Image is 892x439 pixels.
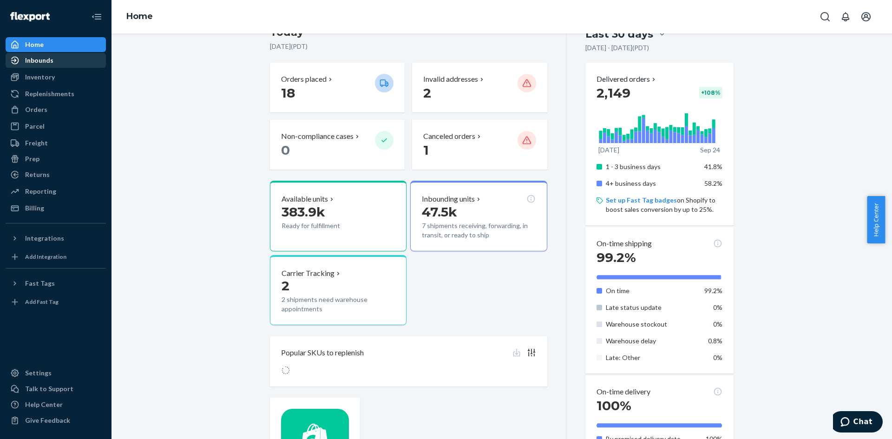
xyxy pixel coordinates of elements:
[422,194,475,204] p: Inbounding units
[597,85,630,101] span: 2,149
[816,7,834,26] button: Open Search Box
[282,204,325,220] span: 383.9k
[422,204,457,220] span: 47.5k
[606,336,697,346] p: Warehouse delay
[25,203,44,213] div: Billing
[6,184,106,199] a: Reporting
[423,85,431,101] span: 2
[410,181,547,251] button: Inbounding units47.5k7 shipments receiving, forwarding, in transit, or ready to ship
[6,366,106,380] a: Settings
[6,231,106,246] button: Integrations
[585,43,649,52] p: [DATE] - [DATE] ( PDT )
[282,295,395,314] p: 2 shipments need warehouse appointments
[704,179,722,187] span: 58.2%
[597,74,657,85] button: Delivered orders
[700,145,720,155] p: Sep 24
[25,138,48,148] div: Freight
[713,354,722,361] span: 0%
[25,105,47,114] div: Orders
[704,287,722,295] span: 99.2%
[6,413,106,428] button: Give Feedback
[281,85,295,101] span: 18
[606,179,697,188] p: 4+ business days
[6,136,106,151] a: Freight
[606,196,677,204] a: Set up Fast Tag badges
[606,286,697,295] p: On time
[25,89,74,98] div: Replenishments
[25,170,50,179] div: Returns
[25,56,53,65] div: Inbounds
[867,196,885,243] button: Help Center
[857,7,875,26] button: Open account menu
[25,154,39,164] div: Prep
[6,151,106,166] a: Prep
[25,187,56,196] div: Reporting
[282,268,334,279] p: Carrier Tracking
[412,63,547,112] button: Invalid addresses 2
[25,400,63,409] div: Help Center
[6,249,106,264] a: Add Integration
[6,276,106,291] button: Fast Tags
[6,381,106,396] button: Talk to Support
[713,303,722,311] span: 0%
[270,63,405,112] button: Orders placed 18
[6,397,106,412] a: Help Center
[423,131,475,142] p: Canceled orders
[585,27,653,41] div: Last 30 days
[282,278,289,294] span: 2
[606,196,722,214] p: on Shopify to boost sales conversion by up to 25%.
[423,74,478,85] p: Invalid addresses
[282,194,328,204] p: Available units
[25,279,55,288] div: Fast Tags
[6,295,106,309] a: Add Fast Tag
[597,238,652,249] p: On-time shipping
[708,337,722,345] span: 0.8%
[6,167,106,182] a: Returns
[699,87,722,98] div: + 108 %
[281,131,354,142] p: Non-compliance cases
[126,11,153,21] a: Home
[119,3,160,30] ol: breadcrumbs
[598,145,619,155] p: [DATE]
[282,221,367,230] p: Ready for fulfillment
[597,249,636,265] span: 99.2%
[87,7,106,26] button: Close Navigation
[606,320,697,329] p: Warehouse stockout
[597,398,631,413] span: 100%
[270,120,405,170] button: Non-compliance cases 0
[25,40,44,49] div: Home
[422,221,535,240] p: 7 shipments receiving, forwarding, in transit, or ready to ship
[25,122,45,131] div: Parcel
[6,53,106,68] a: Inbounds
[25,298,59,306] div: Add Fast Tag
[10,12,50,21] img: Flexport logo
[6,70,106,85] a: Inventory
[281,347,364,358] p: Popular SKUs to replenish
[606,353,697,362] p: Late: Other
[25,234,64,243] div: Integrations
[597,387,650,397] p: On-time delivery
[6,201,106,216] a: Billing
[281,74,327,85] p: Orders placed
[606,303,697,312] p: Late status update
[25,72,55,82] div: Inventory
[281,142,290,158] span: 0
[6,102,106,117] a: Orders
[836,7,855,26] button: Open notifications
[25,416,70,425] div: Give Feedback
[6,119,106,134] a: Parcel
[25,368,52,378] div: Settings
[423,142,429,158] span: 1
[25,384,73,393] div: Talk to Support
[713,320,722,328] span: 0%
[6,37,106,52] a: Home
[833,411,883,434] iframe: Opens a widget where you can chat to one of our agents
[25,253,66,261] div: Add Integration
[6,86,106,101] a: Replenishments
[704,163,722,170] span: 41.8%
[270,181,407,251] button: Available units383.9kReady for fulfillment
[270,255,407,326] button: Carrier Tracking22 shipments need warehouse appointments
